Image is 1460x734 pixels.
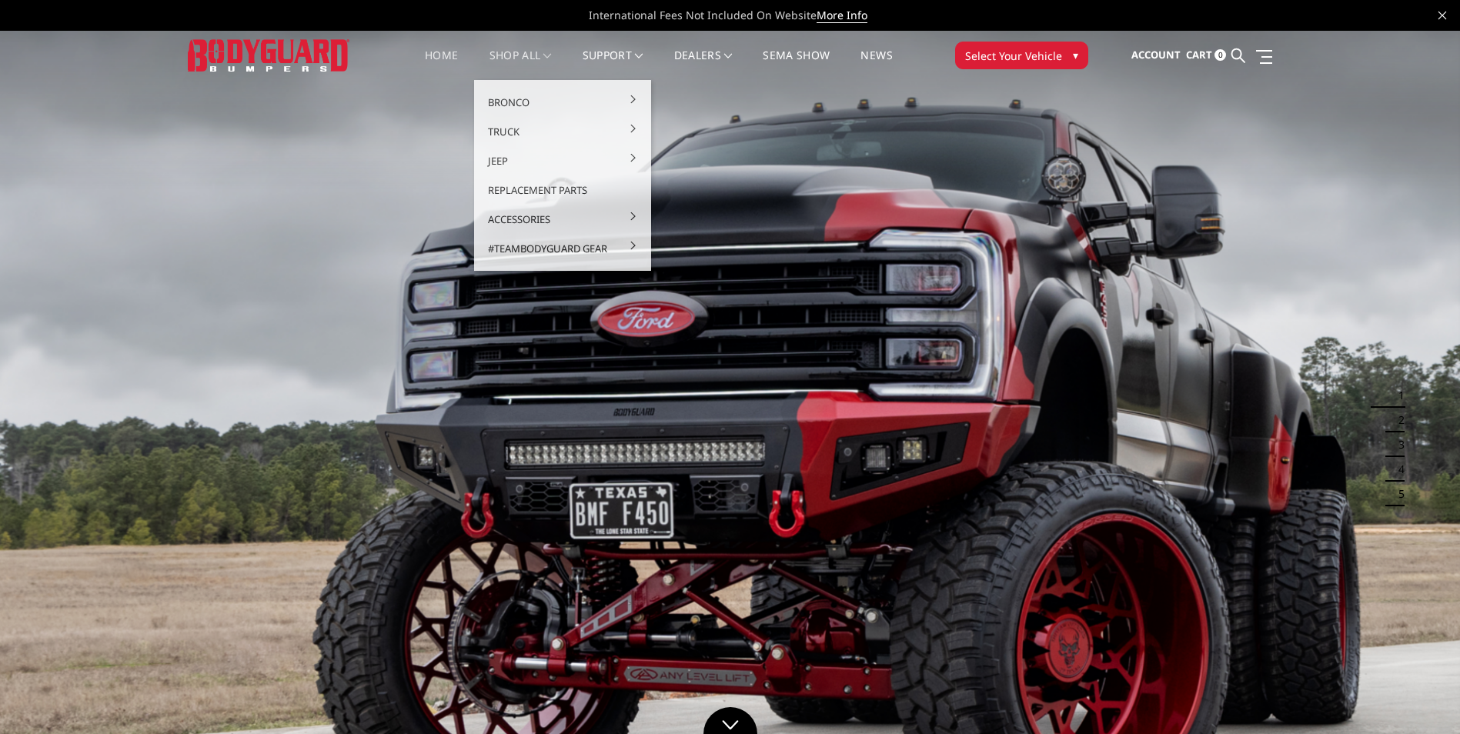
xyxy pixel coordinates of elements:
a: Accessories [480,205,645,234]
a: SEMA Show [763,50,830,80]
span: ▾ [1073,47,1078,63]
a: Bronco [480,88,645,117]
img: BODYGUARD BUMPERS [188,39,349,71]
a: Cart 0 [1186,35,1226,76]
a: Replacement Parts [480,175,645,205]
button: 5 of 5 [1389,482,1405,506]
span: Select Your Vehicle [965,48,1062,64]
span: Account [1131,48,1181,62]
button: 1 of 5 [1389,383,1405,408]
span: Cart [1186,48,1212,62]
a: shop all [489,50,552,80]
button: 3 of 5 [1389,432,1405,457]
a: Account [1131,35,1181,76]
button: 4 of 5 [1389,457,1405,482]
button: Select Your Vehicle [955,42,1088,69]
a: Home [425,50,458,80]
a: More Info [817,8,867,23]
a: News [860,50,892,80]
a: Support [583,50,643,80]
a: Dealers [674,50,733,80]
button: 2 of 5 [1389,408,1405,432]
a: Click to Down [703,707,757,734]
a: Jeep [480,146,645,175]
a: Truck [480,117,645,146]
a: #TeamBodyguard Gear [480,234,645,263]
span: 0 [1214,49,1226,61]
